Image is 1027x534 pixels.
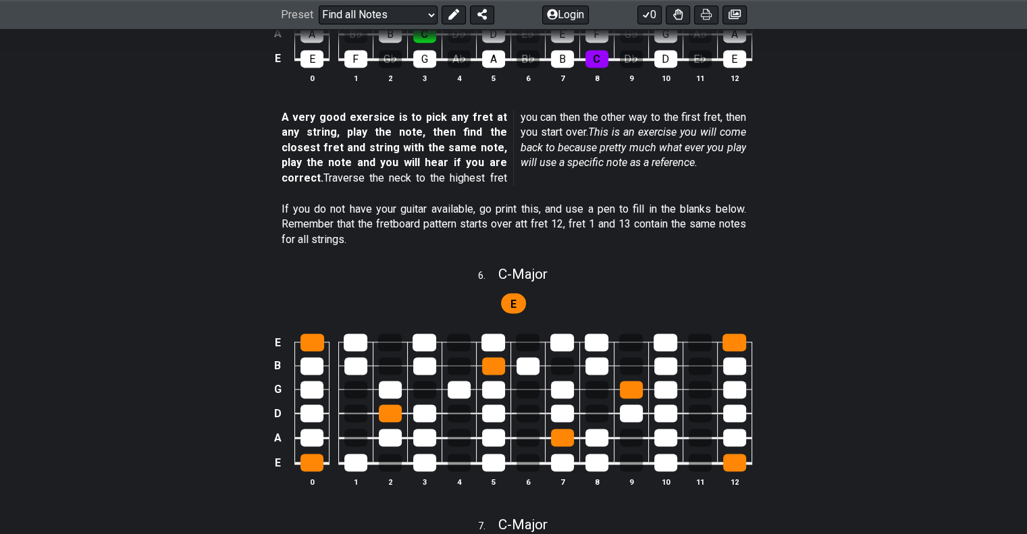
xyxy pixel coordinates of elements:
div: D♭ [448,25,471,43]
div: A [300,25,323,43]
div: C [585,50,608,68]
button: 0 [637,5,662,24]
select: Preset [319,5,438,24]
th: 0 [295,475,330,489]
td: G [269,377,286,401]
button: Login [542,5,589,24]
th: 10 [648,475,683,489]
div: D [654,50,677,68]
button: Toggle Dexterity for all fretkits [666,5,690,24]
th: 4 [442,71,476,85]
div: D♭ [620,50,643,68]
td: E [269,450,286,475]
td: A [269,425,286,450]
div: A♭ [448,50,471,68]
th: 11 [683,475,717,489]
th: 9 [614,475,648,489]
th: 3 [407,71,442,85]
th: 12 [717,475,752,489]
div: G♭ [379,50,402,68]
div: B [551,50,574,68]
th: 2 [373,475,407,489]
div: B♭ [517,50,539,68]
th: 8 [579,475,614,489]
th: 5 [476,475,510,489]
th: 0 [295,71,330,85]
th: 6 [510,475,545,489]
div: E♭ [689,50,712,68]
th: 1 [338,475,373,489]
div: B [379,25,402,43]
button: Create image [722,5,747,24]
th: 8 [579,71,614,85]
td: D [269,401,286,425]
div: A♭ [689,25,712,43]
td: B [269,354,286,377]
div: F [344,50,367,68]
p: If you do not have your guitar available, go print this, and use a pen to fill in the blanks belo... [282,202,746,247]
button: Print [694,5,718,24]
th: 12 [717,71,752,85]
div: G♭ [620,25,643,43]
th: 3 [407,475,442,489]
th: 2 [373,71,407,85]
th: 10 [648,71,683,85]
th: 4 [442,475,476,489]
th: 7 [545,475,579,489]
th: 9 [614,71,648,85]
strong: A very good exersice is to pick any fret at any string, play the note, then find the closest fret... [282,111,507,184]
div: E♭ [517,25,539,43]
span: C - Major [498,516,548,533]
span: C - Major [498,266,548,282]
span: Preset [281,9,313,22]
div: A [723,25,746,43]
td: E [269,331,286,354]
p: Traverse the neck to the highest fret you can then the other way to the first fret, then you star... [282,110,746,186]
div: A [482,50,505,68]
th: 1 [338,71,373,85]
button: Share Preset [470,5,494,24]
th: 6 [510,71,545,85]
span: First enable full edit mode to edit [510,294,517,314]
div: B♭ [344,25,367,43]
em: This is an exercise you will come back to because pretty much what ever you play will use a speci... [521,126,746,169]
th: 7 [545,71,579,85]
span: 6 . [478,269,498,284]
div: D [482,25,505,43]
th: 5 [476,71,510,85]
div: E [551,25,574,43]
div: C [413,25,436,43]
td: A [269,22,286,47]
span: 7 . [478,519,498,534]
div: G [413,50,436,68]
div: E [723,50,746,68]
div: G [654,25,677,43]
div: F [585,25,608,43]
th: 11 [683,71,717,85]
button: Edit Preset [442,5,466,24]
td: E [269,46,286,72]
div: E [300,50,323,68]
